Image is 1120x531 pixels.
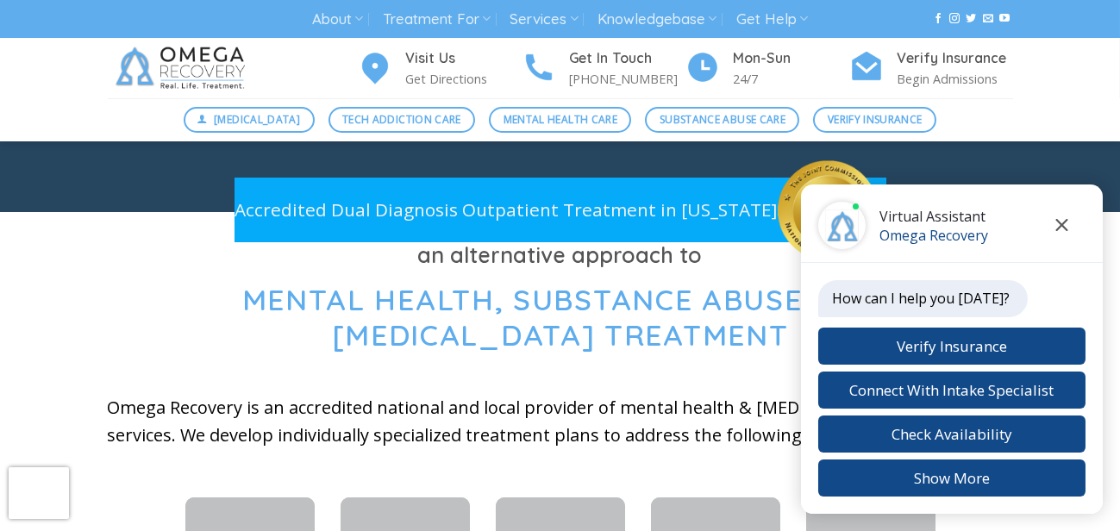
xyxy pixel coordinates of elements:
span: Verify Insurance [828,111,923,128]
a: Tech Addiction Care [328,107,476,133]
a: Send us an email [983,13,993,25]
p: Get Directions [406,69,522,89]
span: [MEDICAL_DATA] [214,111,300,128]
p: Omega Recovery is an accredited national and local provider of mental health & [MEDICAL_DATA] tre... [108,394,1013,449]
h4: Verify Insurance [898,47,1013,70]
a: Get In Touch [PHONE_NUMBER] [522,47,685,90]
span: Tech Addiction Care [342,111,461,128]
a: Verify Insurance Begin Admissions [849,47,1013,90]
a: Substance Abuse Care [645,107,799,133]
a: Get Help [736,3,808,35]
span: Substance Abuse Care [660,111,785,128]
h4: Visit Us [406,47,522,70]
a: Follow on Twitter [967,13,977,25]
a: Visit Us Get Directions [358,47,522,90]
h4: Mon-Sun [734,47,849,70]
p: Accredited Dual Diagnosis Outpatient Treatment in [US_STATE] [235,196,778,224]
a: Services [510,3,578,35]
a: Follow on Instagram [949,13,960,25]
p: [PHONE_NUMBER] [570,69,685,89]
a: Follow on YouTube [999,13,1010,25]
a: About [312,3,363,35]
a: Verify Insurance [813,107,936,133]
h4: Get In Touch [570,47,685,70]
a: Treatment For [383,3,491,35]
span: Mental Health Care [504,111,617,128]
a: [MEDICAL_DATA] [184,107,315,133]
p: 24/7 [734,69,849,89]
img: Omega Recovery [108,38,259,98]
span: Mental Health, Substance Abuse and [MEDICAL_DATA] Treatment [242,281,879,353]
a: Mental Health Care [489,107,631,133]
p: Begin Admissions [898,69,1013,89]
a: Follow on Facebook [933,13,943,25]
a: Knowledgebase [598,3,716,35]
h3: an alternative approach to [108,238,1013,272]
